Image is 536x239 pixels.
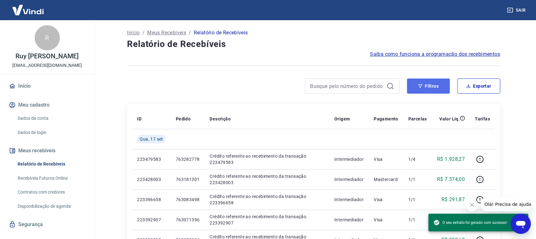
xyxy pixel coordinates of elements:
[15,53,78,60] p: Ruy [PERSON_NAME]
[374,116,398,122] p: Pagamento
[310,81,384,91] input: Busque pelo número do pedido
[8,218,87,231] a: Segurança
[15,172,87,185] a: Recebíveis Futuros Online
[8,0,49,20] img: Vindi
[8,79,87,93] a: Início
[408,156,427,162] p: 1/4
[194,29,248,37] p: Relatório de Recebíveis
[374,196,398,203] p: Visa
[15,112,87,125] a: Dados da conta
[12,62,82,69] p: [EMAIL_ADDRESS][DOMAIN_NAME]
[8,98,87,112] button: Meu cadastro
[408,116,427,122] p: Parcelas
[137,156,166,162] p: 223479583
[210,173,325,186] p: Crédito referente ao recebimento da transação 223428003
[374,217,398,223] p: Visa
[8,144,87,158] button: Meus recebíveis
[334,156,364,162] p: Intermediador
[506,4,528,16] button: Sair
[511,214,531,234] iframe: Botão para abrir a janela de mensagens
[189,29,191,37] p: /
[4,4,53,9] span: Olá! Precisa de ajuda?
[15,186,87,199] a: Contratos com credores
[15,158,87,171] a: Relatório de Recebíveis
[210,193,325,206] p: Crédito referente ao recebimento da transação 223396658
[176,217,200,223] p: 763071396
[127,38,500,50] h4: Relatório de Recebíveis
[140,136,163,142] span: Qua, 17 set
[137,116,142,122] p: ID
[176,176,200,183] p: 763181301
[334,176,364,183] p: Intermediador
[437,155,465,163] p: R$ 1.928,27
[334,116,350,122] p: Origem
[176,196,200,203] p: 763083498
[210,213,325,226] p: Crédito referente ao recebimento da transação 223392907
[407,79,450,94] button: Filtros
[334,217,364,223] p: Intermediador
[334,196,364,203] p: Intermediador
[458,79,500,94] button: Exportar
[127,29,140,37] a: Início
[437,176,465,183] p: R$ 7.374,00
[475,116,490,122] p: Tarifas
[440,116,460,122] p: Valor Líq.
[210,153,325,166] p: Crédito referente ao recebimento da transação 223479583
[408,217,427,223] p: 1/1
[147,29,186,37] a: Meus Recebíveis
[137,217,166,223] p: 223392907
[142,29,145,37] p: /
[374,176,398,183] p: Mastercard
[481,197,531,211] iframe: Mensagem da empresa
[137,176,166,183] p: 223428003
[176,156,200,162] p: 763282778
[408,176,427,183] p: 1/1
[434,219,507,226] span: O seu extrato foi gerado com sucesso!
[176,116,191,122] p: Pedido
[15,126,87,139] a: Dados de login
[35,25,60,50] div: R
[466,199,478,211] iframe: Fechar mensagem
[408,196,427,203] p: 1/1
[210,116,231,122] p: Descrição
[15,200,87,213] a: Disponibilização de agenda
[137,196,166,203] p: 223396658
[441,196,465,203] p: R$ 291,87
[370,50,500,58] a: Saiba como funciona a programação dos recebimentos
[374,156,398,162] p: Visa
